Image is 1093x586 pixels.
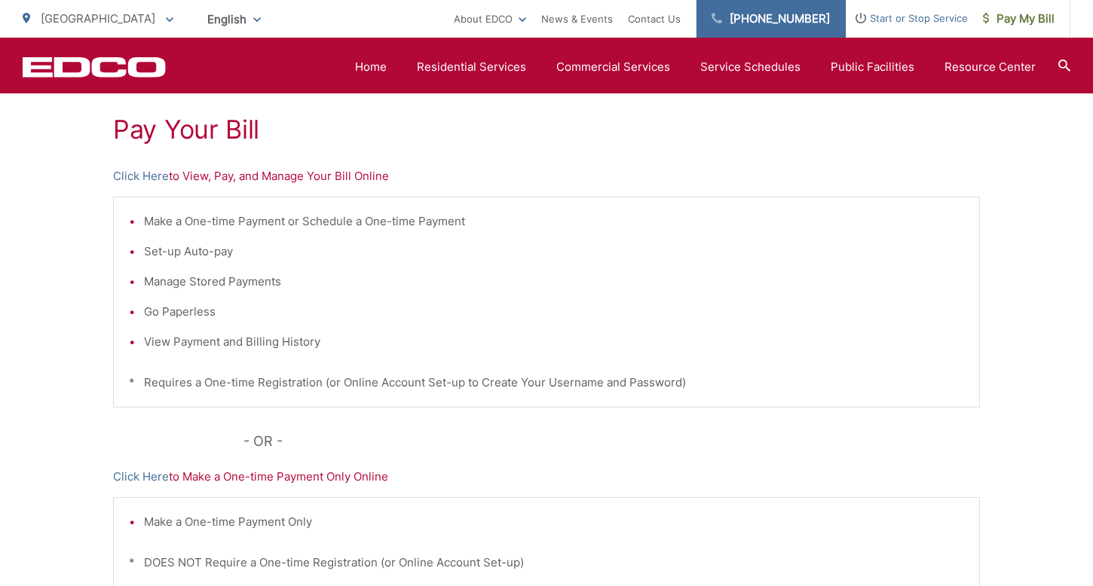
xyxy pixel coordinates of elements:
a: Public Facilities [831,58,914,76]
a: Commercial Services [556,58,670,76]
a: Contact Us [628,10,681,28]
a: About EDCO [454,10,526,28]
li: Go Paperless [144,303,964,321]
a: News & Events [541,10,613,28]
a: Resource Center [945,58,1036,76]
li: Make a One-time Payment or Schedule a One-time Payment [144,212,964,230]
a: Residential Services [417,58,526,76]
span: English [196,6,272,32]
p: - OR - [243,430,981,453]
span: [GEOGRAPHIC_DATA] [41,11,155,26]
a: Home [355,58,387,76]
p: to Make a One-time Payment Only Online [113,468,980,486]
a: EDCD logo. Return to the homepage. [23,56,166,78]
li: Manage Stored Payments [144,273,964,291]
li: View Payment and Billing History [144,333,964,351]
p: * DOES NOT Require a One-time Registration (or Online Account Set-up) [129,554,964,572]
a: Service Schedules [700,58,801,76]
h1: Pay Your Bill [113,114,980,145]
li: Set-up Auto-pay [144,243,964,261]
p: * Requires a One-time Registration (or Online Account Set-up to Create Your Username and Password) [129,374,964,392]
a: Click Here [113,167,169,185]
span: Pay My Bill [983,10,1055,28]
a: Click Here [113,468,169,486]
li: Make a One-time Payment Only [144,513,964,531]
p: to View, Pay, and Manage Your Bill Online [113,167,980,185]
